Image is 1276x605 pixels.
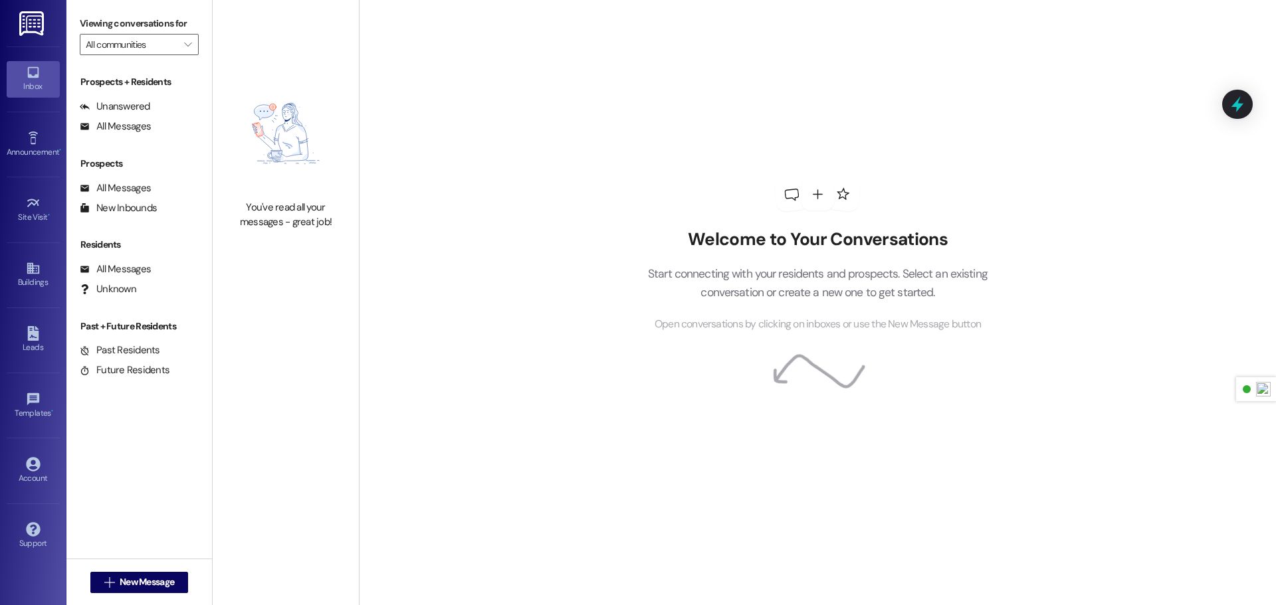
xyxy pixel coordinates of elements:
[66,238,212,252] div: Residents
[7,192,60,228] a: Site Visit •
[104,577,114,588] i: 
[66,157,212,171] div: Prospects
[80,120,151,133] div: All Messages
[66,75,212,89] div: Prospects + Residents
[48,211,50,220] span: •
[120,575,174,589] span: New Message
[7,322,60,358] a: Leads
[90,572,189,593] button: New Message
[7,518,60,554] a: Support
[7,453,60,489] a: Account
[7,257,60,293] a: Buildings
[51,406,53,416] span: •
[80,100,150,114] div: Unanswered
[80,363,169,377] div: Future Residents
[227,73,344,194] img: empty-state
[184,39,191,50] i: 
[7,388,60,424] a: Templates •
[7,61,60,97] a: Inbox
[655,316,981,333] span: Open conversations by clicking on inboxes or use the New Message button
[80,201,157,215] div: New Inbounds
[59,145,61,155] span: •
[627,229,1008,250] h2: Welcome to Your Conversations
[80,181,151,195] div: All Messages
[80,343,160,357] div: Past Residents
[227,201,344,229] div: You've read all your messages - great job!
[80,13,199,34] label: Viewing conversations for
[80,282,136,296] div: Unknown
[80,262,151,276] div: All Messages
[66,319,212,333] div: Past + Future Residents
[627,264,1008,302] p: Start connecting with your residents and prospects. Select an existing conversation or create a n...
[86,34,177,55] input: All communities
[19,11,47,36] img: ResiDesk Logo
